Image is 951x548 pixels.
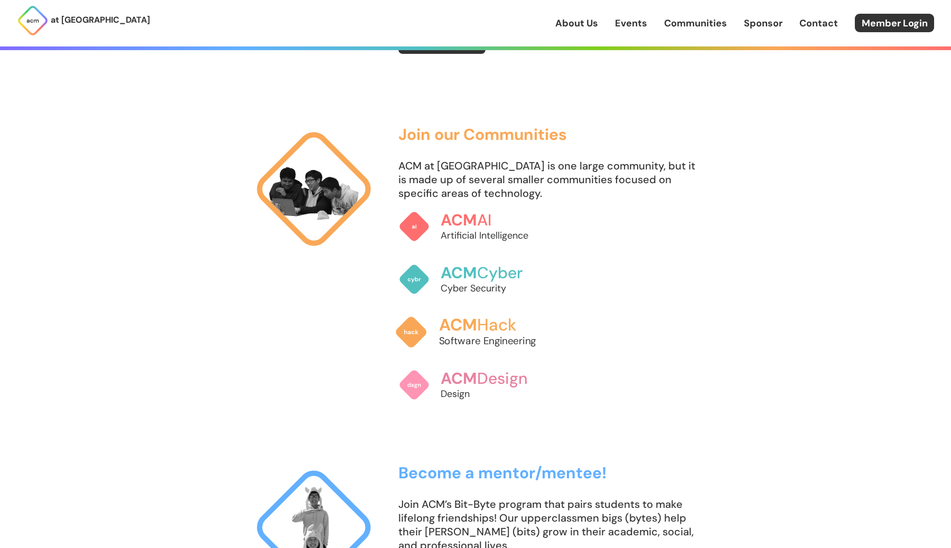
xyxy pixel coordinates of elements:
[441,211,552,229] h3: AI
[555,16,598,30] a: About Us
[441,229,552,242] p: Artificial Intelligence
[398,369,430,401] img: ACM Design
[398,263,430,295] img: ACM Cyber
[398,211,430,242] img: ACM AI
[395,305,556,360] a: ACMHackSoftware Engineering
[441,262,477,283] span: ACM
[17,5,49,36] img: ACM Logo
[664,16,727,30] a: Communities
[441,210,477,230] span: ACM
[855,14,934,32] a: Member Login
[395,316,428,349] img: ACM Hack
[439,334,556,348] p: Software Engineering
[439,314,477,336] span: ACM
[398,253,552,306] a: ACMCyberCyber Security
[441,264,552,281] h3: Cyber
[441,370,552,387] h3: Design
[17,5,150,36] a: at [GEOGRAPHIC_DATA]
[398,358,552,411] a: ACMDesignDesign
[51,13,150,27] p: at [GEOGRAPHIC_DATA]
[799,16,838,30] a: Contact
[441,387,552,401] p: Design
[398,159,701,200] p: ACM at [GEOGRAPHIC_DATA] is one large community, but it is made up of several smaller communities...
[615,16,647,30] a: Events
[441,281,552,295] p: Cyber Security
[441,368,477,389] span: ACM
[398,200,552,253] a: ACMAIArtificial Intelligence
[398,464,701,481] h3: Become a mentor/mentee!
[439,316,556,334] h3: Hack
[744,16,782,30] a: Sponsor
[398,126,701,143] h3: Join our Communities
